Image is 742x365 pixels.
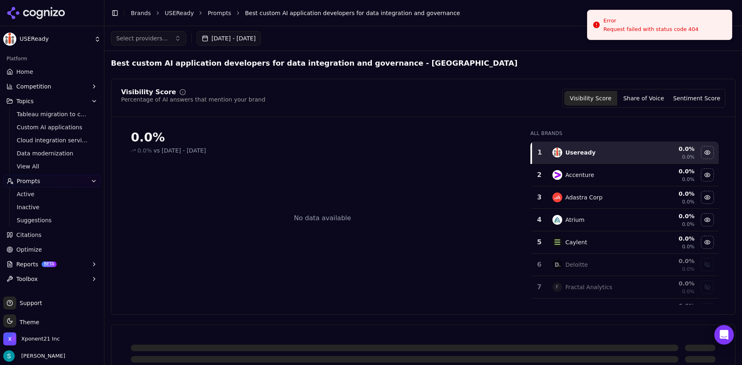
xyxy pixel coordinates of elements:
span: Topics [16,97,34,105]
div: Open Intercom Messenger [714,325,734,345]
tr: 0.0%Show interworks data [531,299,719,321]
button: Competition [3,80,101,93]
button: ReportsBETA [3,258,101,271]
div: Error [603,17,698,25]
a: Data modernization [13,148,91,159]
div: Visibility Score [121,89,176,95]
span: Suggestions [17,216,88,224]
a: Tableau migration to cloud [13,108,91,120]
span: Citations [16,231,42,239]
a: Custom AI applications [13,122,91,133]
span: Optimize [16,246,42,254]
img: useready [552,148,562,157]
div: 5 [534,237,544,247]
span: F [552,282,562,292]
div: 0.0 % [646,257,695,265]
span: Cloud integration services [17,136,88,144]
img: accenture [552,170,562,180]
tr: 1usereadyUseready0.0%0.0%Hide useready data [531,142,719,164]
button: Hide atrium data [701,213,714,226]
img: atrium [552,215,562,225]
div: Percentage of AI answers that mention your brand [121,95,265,104]
div: Adastra Corp [565,193,603,201]
button: Hide useready data [701,146,714,159]
div: 6 [534,260,544,270]
img: caylent [552,237,562,247]
img: Xponent21 Inc [3,332,16,345]
button: Share of Voice [617,91,670,106]
span: 0.0% [682,243,695,250]
span: 0.0% [682,288,695,295]
img: Sam Volante [3,350,15,362]
div: 1 [535,148,544,157]
span: Select providers... [116,34,168,42]
span: Data modernization [17,149,88,157]
span: 0.0% [682,154,695,160]
tr: 2accentureAccenture0.0%0.0%Hide accenture data [531,164,719,186]
span: Reports [16,260,38,268]
tr: 4atriumAtrium0.0%0.0%Hide atrium data [531,209,719,231]
a: Optimize [3,243,101,256]
span: 0.0% [682,176,695,183]
img: adastra corp [552,192,562,202]
a: Home [3,65,101,78]
div: 3 [534,192,544,202]
span: Theme [16,319,39,325]
a: Citations [3,228,101,241]
div: 4 [534,215,544,225]
div: Accenture [565,171,594,179]
a: Prompts [208,9,231,17]
span: Custom AI applications [17,123,88,131]
div: Useready [565,148,596,157]
button: Open user button [3,350,65,362]
div: 0.0 % [646,145,695,153]
div: 0.0 % [646,234,695,243]
a: Cloud integration services [13,135,91,146]
span: Xponent21 Inc [21,335,60,343]
button: Visibility Score [564,91,617,106]
a: Inactive [13,201,91,213]
span: Competition [16,82,51,91]
span: USEReady [20,35,91,43]
button: Open organization switcher [3,332,60,345]
span: Best custom AI application developers for data integration and governance [245,9,460,17]
div: 7 [534,282,544,292]
span: vs [DATE] - [DATE] [154,146,206,155]
div: Atrium [565,216,585,224]
button: Show fractal analytics data [701,281,714,294]
tr: 7FFractal Analytics0.0%0.0%Show fractal analytics data [531,276,719,299]
img: deloitte [552,260,562,270]
span: Support [16,299,42,307]
nav: breadcrumb [131,9,719,17]
span: 0.0% [682,199,695,205]
tr: 6deloitteDeloitte0.0%0.0%Show deloitte data [531,254,719,276]
span: Inactive [17,203,88,211]
span: 0.0% [682,266,695,272]
a: Active [13,188,91,200]
a: USEReady [165,9,194,17]
div: 0.0 % [646,212,695,220]
a: Suggestions [13,215,91,226]
button: Show interworks data [701,303,714,316]
span: Tableau migration to cloud [17,110,88,118]
div: 0.0 % [646,190,695,198]
span: Prompts [17,177,40,185]
span: Toolbox [16,275,38,283]
button: Toolbox [3,272,101,285]
div: Platform [3,52,101,65]
a: Brands [131,10,151,16]
div: Fractal Analytics [565,283,612,291]
span: Home [16,68,33,76]
span: 0.0% [137,146,152,155]
span: 0.0% [682,221,695,228]
a: View All [13,161,91,172]
img: USEReady [3,33,16,46]
button: Hide adastra corp data [701,191,714,204]
tr: 3adastra corpAdastra Corp0.0%0.0%Hide adastra corp data [531,186,719,209]
div: All Brands [530,130,719,137]
button: Hide caylent data [701,236,714,249]
div: 0.0 % [646,302,695,310]
div: 0.0 % [646,279,695,288]
button: Prompts [3,175,101,188]
div: 0.0 % [646,167,695,175]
